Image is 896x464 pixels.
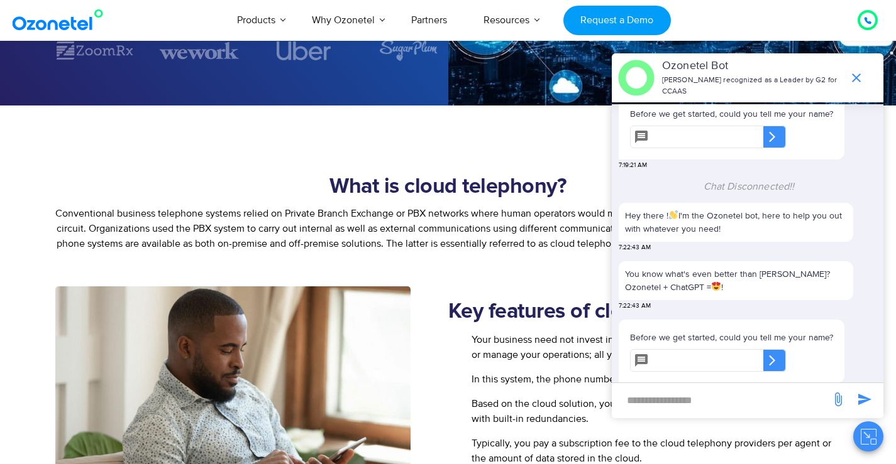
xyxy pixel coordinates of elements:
[448,299,841,325] h2: Key features of cloud telephony
[630,107,833,121] p: Before we get started, could you tell me your name?
[625,267,847,294] p: You know what's even better than [PERSON_NAME]? Ozonetel + ChatGPT = !
[264,41,343,60] div: 4 / 7
[277,41,331,60] img: uber.svg
[55,40,448,62] div: Image Carousel
[618,60,655,96] img: header
[669,210,678,219] img: 👋
[844,65,869,90] span: end chat or minimize
[368,40,448,62] div: 5 / 7
[662,58,843,75] p: Ozonetel Bot
[852,387,877,412] span: send message
[630,331,833,344] p: Before we get started, could you tell me your name?
[379,40,438,62] img: sugarplum.svg
[619,301,651,311] span: 7:22:43 AM
[468,372,838,387] span: In this system, the phone numbers are virtual, and all the data is stored in the cloud.
[625,209,847,235] p: Hey there ! I'm the Ozonetel bot, here to help you out with whatever you need!
[618,389,824,412] div: new-msg-input
[563,6,671,35] a: Request a Demo
[704,180,795,193] span: Chat Disconnected!!
[55,40,135,62] div: 2 / 7
[853,421,883,451] button: Close chat
[55,175,841,200] h2: What is cloud telephony?
[55,40,135,62] img: zoomrx.svg
[55,207,841,250] span: Conventional business telephone systems relied on Private Branch Exchange or PBX networks where h...
[826,387,851,412] span: send message
[662,75,843,97] p: [PERSON_NAME] recognized as a Leader by G2 for CCAAS
[160,40,239,62] div: 3 / 7
[712,282,721,291] img: 😍
[160,40,239,62] img: wework.svg
[619,161,647,170] span: 7:19:21 AM
[468,332,841,362] span: Your business need not invest in any hardware or download any software to launch or manage your o...
[468,396,841,426] span: Based on the cloud solution, you can have servers in multiple locations worldwide with built-in r...
[619,243,651,252] span: 7:22:43 AM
